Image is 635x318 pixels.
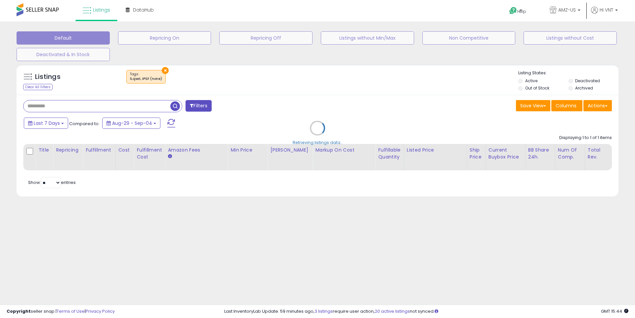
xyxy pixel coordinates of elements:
[524,31,617,45] button: Listings without Cost
[517,9,526,14] span: Help
[219,31,313,45] button: Repricing Off
[17,31,110,45] button: Default
[133,7,154,13] span: DataHub
[509,7,517,15] i: Get Help
[321,31,414,45] button: Listings without Min/Max
[600,7,613,13] span: Hi VNT
[293,140,342,146] div: Retrieving listings data..
[591,7,618,21] a: Hi VNT
[558,7,576,13] span: AMZ-US
[118,31,211,45] button: Repricing On
[93,7,110,13] span: Listings
[504,2,539,21] a: Help
[422,31,516,45] button: Non Competitive
[17,48,110,61] button: Deactivated & In Stock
